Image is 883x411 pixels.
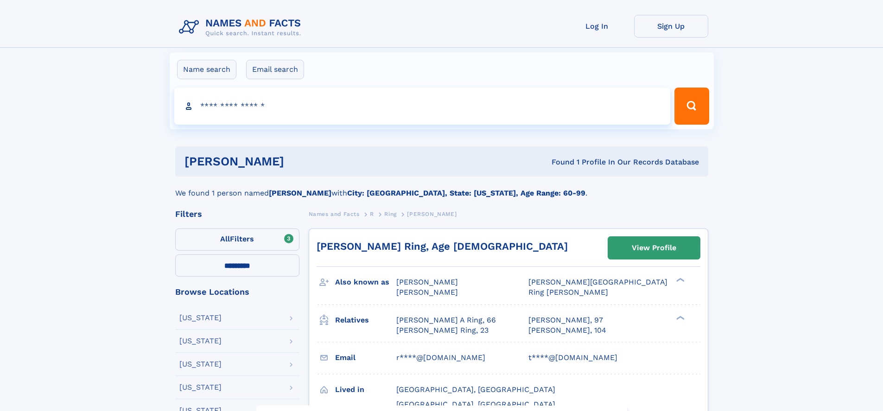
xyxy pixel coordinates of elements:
[179,314,222,322] div: [US_STATE]
[184,156,418,167] h1: [PERSON_NAME]
[335,274,396,290] h3: Also known as
[384,208,396,220] a: Ring
[528,325,606,335] a: [PERSON_NAME], 104
[528,315,603,325] a: [PERSON_NAME], 97
[370,208,374,220] a: R
[179,360,222,368] div: [US_STATE]
[396,288,458,297] span: [PERSON_NAME]
[560,15,634,38] a: Log In
[634,15,708,38] a: Sign Up
[528,278,667,286] span: [PERSON_NAME][GEOGRAPHIC_DATA]
[335,350,396,366] h3: Email
[175,177,708,199] div: We found 1 person named with .
[174,88,671,125] input: search input
[309,208,360,220] a: Names and Facts
[335,312,396,328] h3: Relatives
[317,240,568,252] a: [PERSON_NAME] Ring, Age [DEMOGRAPHIC_DATA]
[269,189,331,197] b: [PERSON_NAME]
[396,278,458,286] span: [PERSON_NAME]
[674,88,709,125] button: Search Button
[674,277,685,283] div: ❯
[384,211,396,217] span: Ring
[396,400,555,409] span: [GEOGRAPHIC_DATA], [GEOGRAPHIC_DATA]
[175,210,299,218] div: Filters
[220,234,230,243] span: All
[396,315,496,325] a: [PERSON_NAME] A Ring, 66
[632,237,676,259] div: View Profile
[179,337,222,345] div: [US_STATE]
[608,237,700,259] a: View Profile
[370,211,374,217] span: R
[347,189,585,197] b: City: [GEOGRAPHIC_DATA], State: [US_STATE], Age Range: 60-99
[179,384,222,391] div: [US_STATE]
[177,60,236,79] label: Name search
[396,385,555,394] span: [GEOGRAPHIC_DATA], [GEOGRAPHIC_DATA]
[407,211,457,217] span: [PERSON_NAME]
[175,15,309,40] img: Logo Names and Facts
[246,60,304,79] label: Email search
[418,157,699,167] div: Found 1 Profile In Our Records Database
[175,288,299,296] div: Browse Locations
[335,382,396,398] h3: Lived in
[396,325,489,335] a: [PERSON_NAME] Ring, 23
[175,228,299,251] label: Filters
[674,315,685,321] div: ❯
[528,288,608,297] span: Ring [PERSON_NAME]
